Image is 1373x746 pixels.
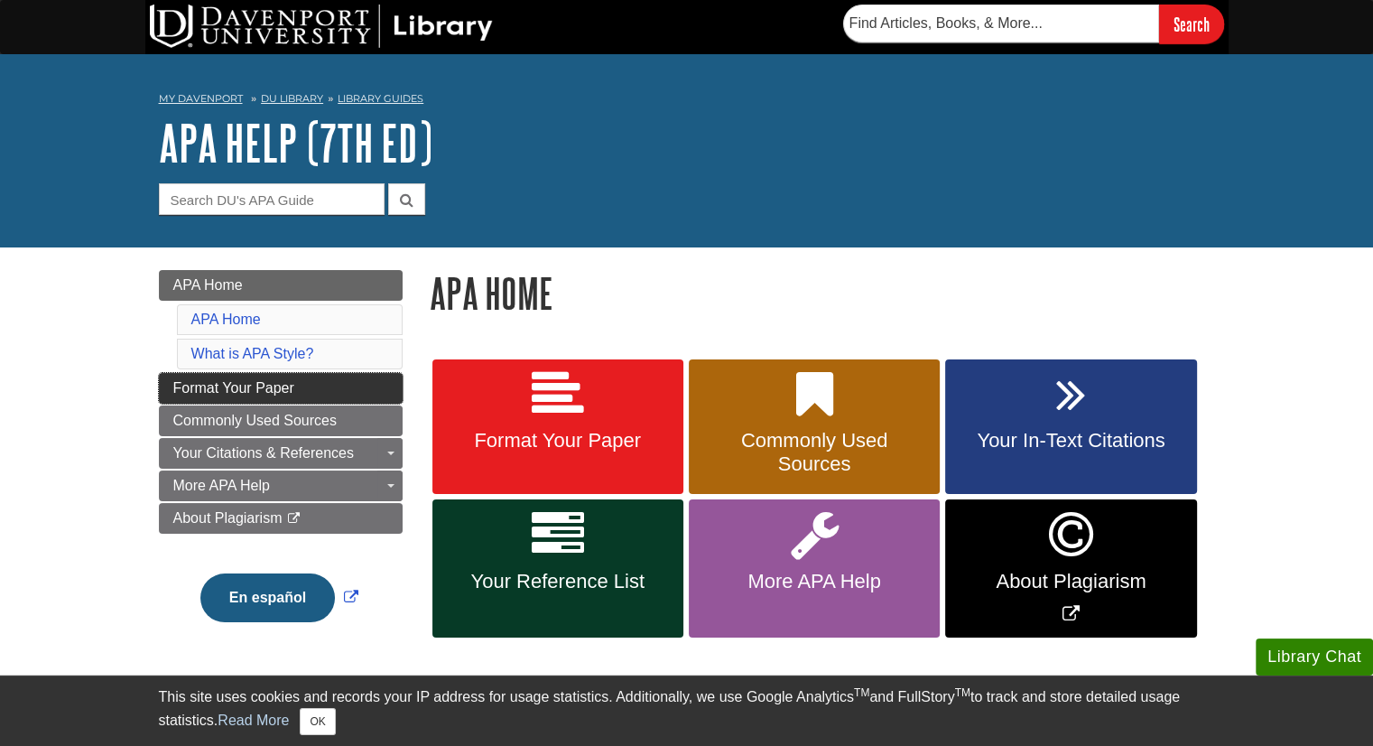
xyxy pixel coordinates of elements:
[843,5,1224,43] form: Searches DU Library's articles, books, and more
[261,92,323,105] a: DU Library
[159,406,403,436] a: Commonly Used Sources
[159,373,403,404] a: Format Your Paper
[159,503,403,534] a: About Plagiarism
[173,380,294,396] span: Format Your Paper
[1256,639,1373,676] button: Library Chat
[689,499,940,638] a: More APA Help
[173,478,270,493] span: More APA Help
[159,87,1215,116] nav: breadcrumb
[159,183,385,215] input: Search DU's APA Guide
[173,277,243,293] span: APA Home
[959,570,1183,593] span: About Plagiarism
[286,513,302,525] i: This link opens in a new window
[945,359,1196,495] a: Your In-Text Citations
[159,91,243,107] a: My Davenport
[854,686,869,699] sup: TM
[338,92,423,105] a: Library Guides
[955,686,970,699] sup: TM
[191,312,261,327] a: APA Home
[159,438,403,469] a: Your Citations & References
[446,429,670,452] span: Format Your Paper
[173,413,337,428] span: Commonly Used Sources
[300,708,335,735] button: Close
[430,270,1215,316] h1: APA Home
[173,510,283,526] span: About Plagiarism
[446,570,670,593] span: Your Reference List
[159,686,1215,735] div: This site uses cookies and records your IP address for usage statistics. Additionally, we use Goo...
[150,5,493,48] img: DU Library
[159,270,403,301] a: APA Home
[159,270,403,653] div: Guide Page Menu
[159,115,432,171] a: APA Help (7th Ed)
[702,429,926,476] span: Commonly Used Sources
[218,713,289,728] a: Read More
[1159,5,1224,43] input: Search
[843,5,1159,42] input: Find Articles, Books, & More...
[432,499,683,638] a: Your Reference List
[702,570,926,593] span: More APA Help
[191,346,314,361] a: What is APA Style?
[432,359,683,495] a: Format Your Paper
[689,359,940,495] a: Commonly Used Sources
[945,499,1196,638] a: Link opens in new window
[200,573,335,622] button: En español
[959,429,1183,452] span: Your In-Text Citations
[173,445,354,461] span: Your Citations & References
[196,590,363,605] a: Link opens in new window
[159,471,403,501] a: More APA Help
